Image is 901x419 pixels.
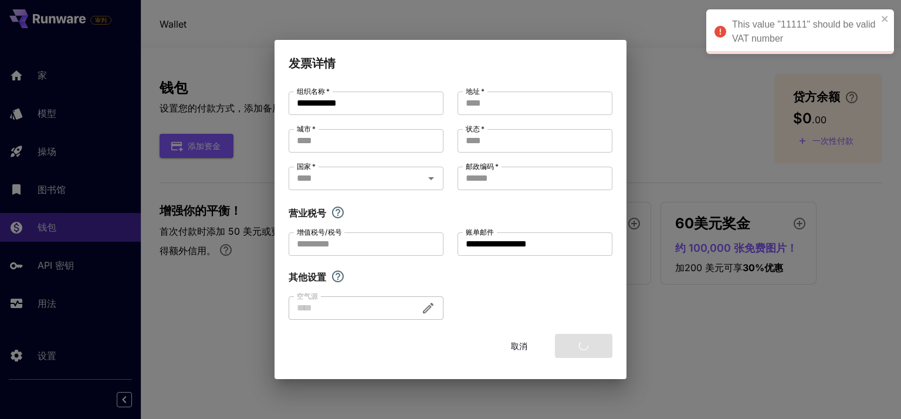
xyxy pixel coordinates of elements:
font: 城市 [297,124,311,133]
font: 增值税号/税号 [297,228,342,236]
font: 地址 [466,87,480,96]
font: 营业税号 [289,207,326,219]
svg: 如果您是营业税登记人，请在此处输入您的营业税 ID。 [331,205,345,219]
font: 其他设置 [289,271,326,283]
font: 账单邮件 [466,228,494,236]
div: This value "11111" should be valid VAT number [732,18,878,46]
font: 发票详情 [289,56,336,70]
button: 取消 [493,334,546,358]
font: 国家 [297,162,311,171]
button: 打开 [423,170,439,187]
font: 取消 [511,341,527,351]
font: 状态 [466,124,480,133]
font: 组织名称 [297,87,325,96]
button: close [881,14,889,23]
font: 空气源 [297,291,318,300]
svg: 探索其他自定义设置 [331,269,345,283]
font: 邮政编码 [466,162,494,171]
